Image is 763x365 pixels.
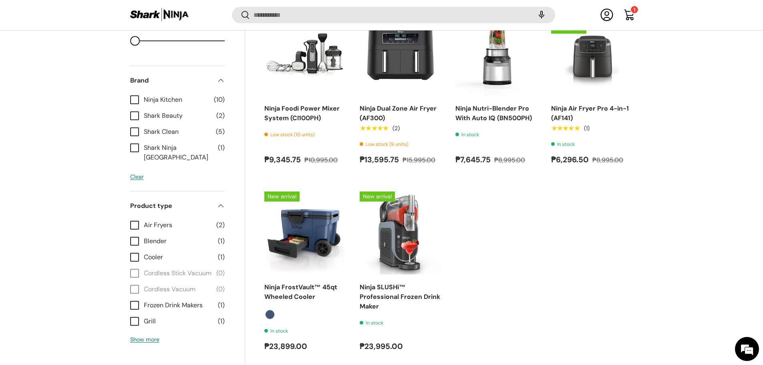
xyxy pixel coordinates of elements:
span: (1) [218,236,225,246]
span: Ninja Kitchen [144,95,209,104]
a: Ninja Foodi Power Mixer System (CI100PH) [264,13,347,96]
speech-search-button: Search by voice [529,6,554,24]
span: New arrival [360,192,395,202]
span: Blender [144,236,213,246]
span: Grill [144,316,213,326]
a: Ninja FrostVault™ 45qt Wheeled Cooler [264,192,347,274]
span: (10) [214,95,225,104]
span: Cordless Stick Vacuum [144,268,211,278]
span: (5) [216,127,225,136]
img: https://sharkninja.com.ph/products/ninja-air-fryer-pro-4-in-1-af141 [551,13,634,96]
span: (1) [218,300,225,310]
span: Brand [130,75,212,85]
span: (2) [216,111,225,120]
a: Clear [130,173,144,180]
span: Cooler [144,252,213,262]
a: Ninja FrostVault™ 45qt Wheeled Cooler [264,283,337,301]
a: Ninja Nutri-Blender Pro With Auto IQ (BN500PH) [455,104,532,122]
textarea: Type your message and hit 'Enter' [4,219,153,247]
span: Cordless Vacuum [144,284,211,294]
a: Ninja Dual Zone Air Fryer (AF300) [360,13,443,96]
a: Ninja Dual Zone Air Fryer (AF300) [360,104,437,122]
button: Show more [130,335,159,343]
span: (0) [216,284,225,294]
span: We're online! [46,101,111,182]
span: (0) [216,268,225,278]
a: Ninja SLUSHi™ Professional Frozen Drink Maker [360,192,443,274]
summary: Brand [130,66,225,95]
a: Ninja SLUSHi™ Professional Frozen Drink Maker [360,283,440,311]
a: Ninja Air Fryer Pro 4-in-1 (AF141) [551,13,634,96]
span: Shark Beauty [144,111,211,120]
span: (1) [218,143,225,152]
span: New arrival [264,192,300,202]
div: Chat with us now [42,45,135,55]
div: Minimize live chat window [131,4,151,23]
summary: Product type [130,191,225,220]
span: (2) [216,220,225,230]
a: Ninja Air Fryer Pro 4-in-1 (AF141) [551,104,629,122]
label: Lakeshore Blue [265,310,275,319]
img: Shark Ninja Philippines [129,7,189,23]
span: Product type [130,201,212,210]
img: ninja-nutri-blender-pro-with-auto-iq-silver-with-sample-food-content-full-view-sharkninja-philipp... [455,13,538,96]
a: Ninja Foodi Power Mixer System (CI100PH) [264,104,340,122]
img: ninja-frost-vault-high-capacity-wheeled-cooler-full-view-sharkninja-philippines [264,192,347,274]
a: Ninja Nutri-Blender Pro With Auto IQ (BN500PH) [455,13,538,96]
span: Frozen Drink Makers [144,300,213,310]
span: (1) [218,252,225,262]
span: Air Fryers [144,220,211,230]
span: Shark Clean [144,127,211,136]
span: (1) [218,316,225,326]
span: Shark Ninja [GEOGRAPHIC_DATA] [144,143,213,162]
span: 1 [634,7,635,13]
